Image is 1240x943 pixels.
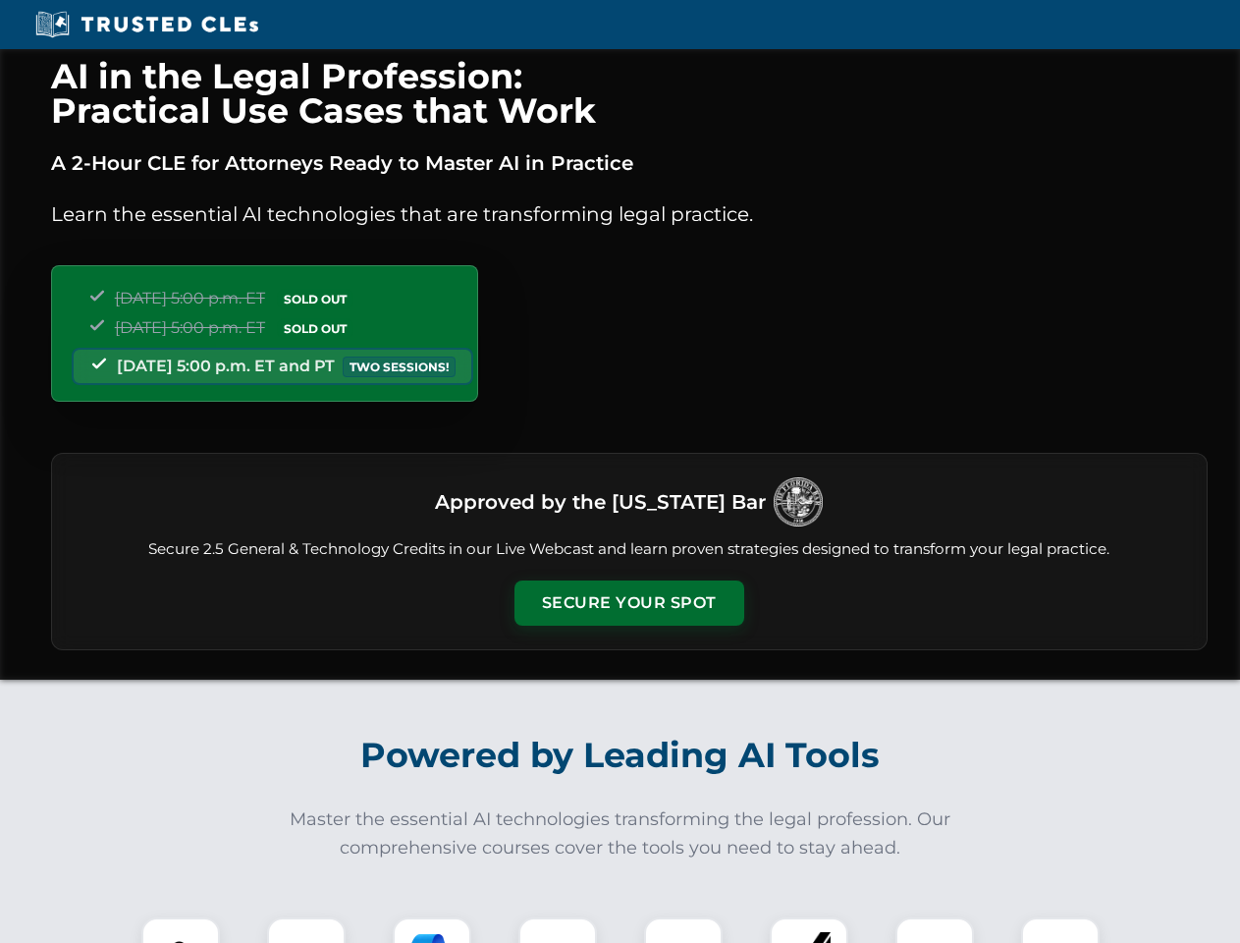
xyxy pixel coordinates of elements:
h3: Approved by the [US_STATE] Bar [435,484,766,520]
button: Secure Your Spot [514,581,744,626]
span: [DATE] 5:00 p.m. ET [115,289,265,307]
span: SOLD OUT [277,318,353,339]
span: SOLD OUT [277,289,353,309]
img: Logo [774,477,823,527]
p: Master the essential AI technologies transforming the legal profession. Our comprehensive courses... [277,805,964,862]
h1: AI in the Legal Profession: Practical Use Cases that Work [51,59,1208,128]
p: Secure 2.5 General & Technology Credits in our Live Webcast and learn proven strategies designed ... [76,538,1183,561]
span: [DATE] 5:00 p.m. ET [115,318,265,337]
h2: Powered by Leading AI Tools [77,721,1164,790]
img: Trusted CLEs [29,10,264,39]
p: A 2-Hour CLE for Attorneys Ready to Master AI in Practice [51,147,1208,179]
p: Learn the essential AI technologies that are transforming legal practice. [51,198,1208,230]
